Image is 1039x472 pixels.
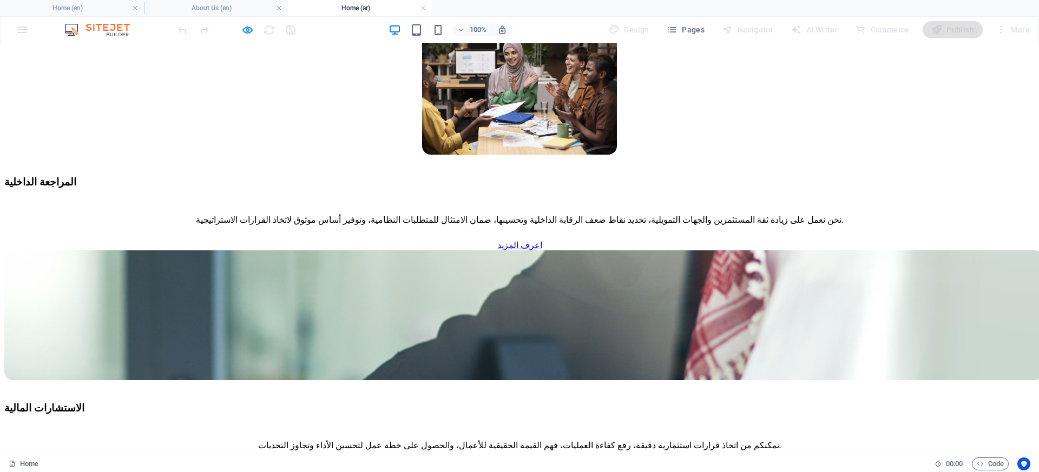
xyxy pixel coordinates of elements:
[946,457,963,470] span: 00 00
[241,23,254,36] button: Click here to leave preview mode and continue editing
[604,21,654,38] div: Design (Ctrl+Alt+Y)
[497,25,507,35] i: On resize automatically adjust zoom level to fit chosen device.
[9,457,38,470] a: Click to cancel selection. Double-click to open Pages
[1017,457,1030,470] button: Usercentrics
[953,460,955,468] span: :
[453,23,491,36] button: 100%
[977,457,1004,470] span: Code
[144,2,288,14] h4: About Us (en)
[62,23,143,36] img: Editor Logo
[935,457,963,470] h6: Session time
[288,2,432,14] h4: Home (ar)
[662,21,709,38] button: Pages
[972,457,1009,470] button: Code
[469,23,486,36] h6: 100%
[667,24,705,35] span: Pages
